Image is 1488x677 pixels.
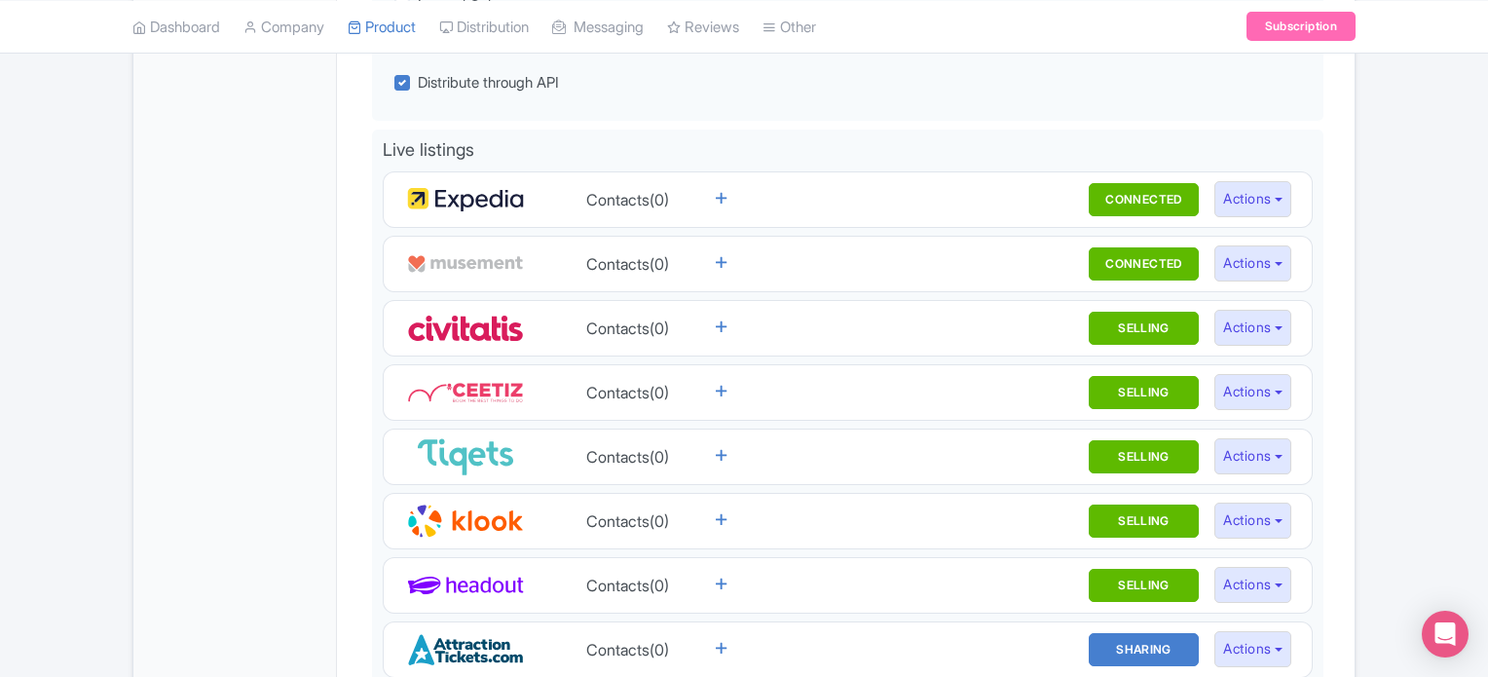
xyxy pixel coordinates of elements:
[1089,569,1200,602] button: Contacts(0)
[1089,440,1200,473] button: Contacts(0)
[407,309,524,348] img: Civitatis
[1089,376,1200,409] button: Contacts(0)
[1089,633,1200,666] button: Contacts(0)
[1214,631,1291,667] button: Actions
[407,180,524,219] img: Expedia
[1214,245,1291,282] button: Actions
[1089,247,1200,281] button: Contacts(0)
[562,574,694,597] div: Contacts(0)
[1214,438,1291,474] button: Actions
[1214,374,1291,410] button: Actions
[1089,183,1200,216] button: Contacts(0)
[1214,567,1291,603] button: Actions
[1089,312,1200,345] button: Contacts(0)
[407,566,524,605] img: Headout
[1246,12,1356,41] a: Subscription
[562,317,694,340] div: Contacts(0)
[1214,310,1291,346] button: Actions
[407,437,524,476] img: Tiqets
[407,502,524,541] img: Klook
[562,445,694,469] div: Contacts(0)
[418,35,599,54] span: Display on Magpie Directory
[1422,611,1469,658] div: Open Intercom Messenger
[562,252,694,276] div: Contacts(0)
[562,509,694,533] div: Contacts(0)
[1089,505,1200,538] button: Contacts(0)
[407,373,524,412] img: Ceetiz
[407,244,524,283] img: Musement
[1214,503,1291,539] button: Actions
[383,140,1313,160] h4: Live listings
[562,381,694,404] div: Contacts(0)
[562,638,694,661] div: Contacts(0)
[1214,181,1291,217] button: Actions
[407,630,524,669] img: Attraction Tickets
[418,73,559,92] span: Distribute through API
[562,188,694,211] div: Contacts(0)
